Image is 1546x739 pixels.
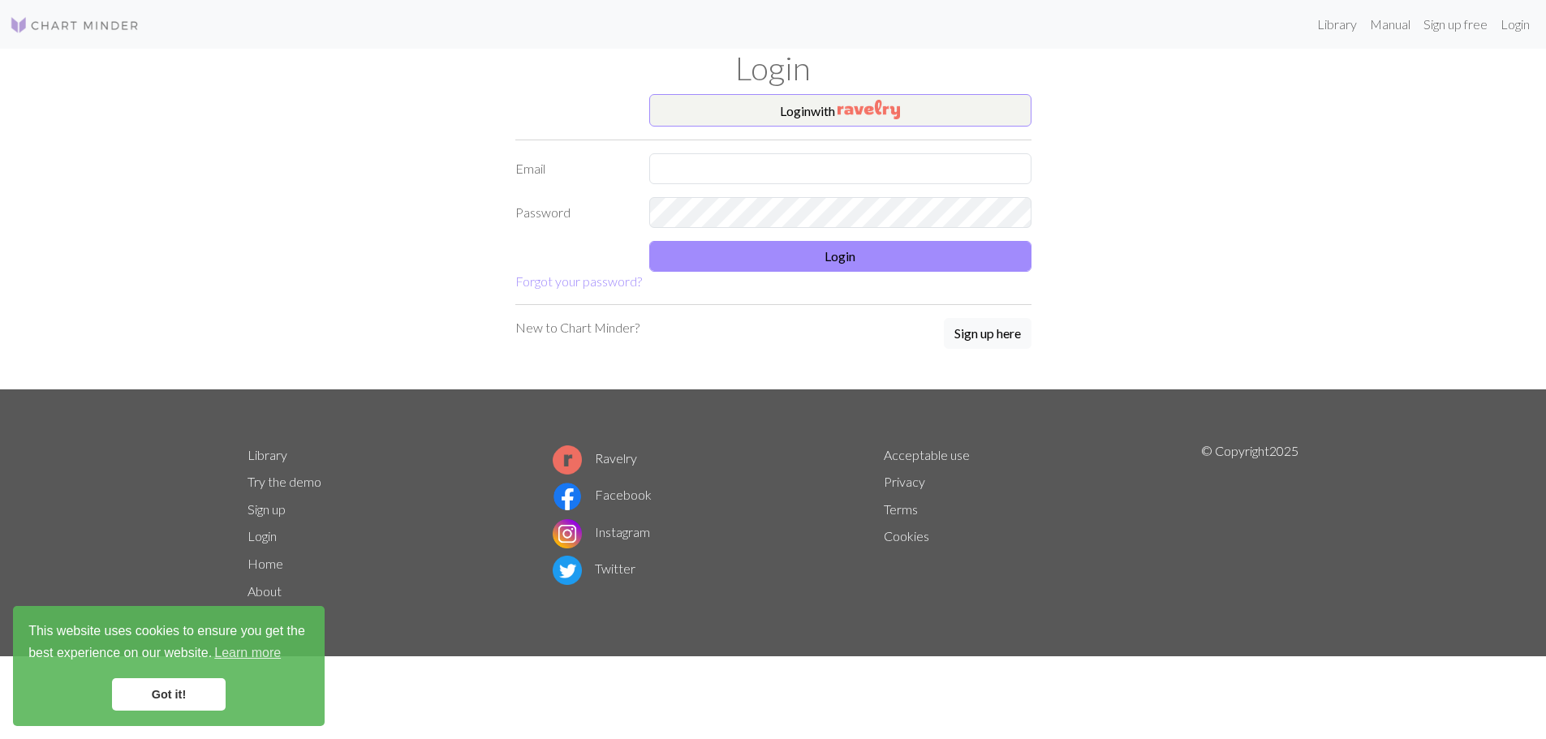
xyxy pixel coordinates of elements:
a: Privacy [884,474,925,489]
button: Login [649,241,1031,272]
a: Twitter [553,561,635,576]
button: Loginwith [649,94,1031,127]
a: Facebook [553,487,652,502]
a: Cookies [884,528,929,544]
a: Try the demo [248,474,321,489]
img: Instagram logo [553,519,582,548]
a: dismiss cookie message [112,678,226,711]
img: Twitter logo [553,556,582,585]
span: This website uses cookies to ensure you get the best experience on our website. [28,621,309,665]
button: Sign up here [944,318,1031,349]
img: Ravelry logo [553,445,582,475]
a: Library [248,447,287,462]
img: Facebook logo [553,482,582,511]
p: © Copyright 2025 [1201,441,1298,605]
a: Instagram [553,524,650,539]
a: Manual [1363,8,1417,41]
a: Sign up free [1417,8,1494,41]
a: Home [248,556,283,571]
a: Terms [884,501,918,517]
img: Ravelry [838,100,900,119]
label: Password [506,197,640,228]
a: About [248,583,282,599]
div: cookieconsent [13,606,325,726]
a: Library [1311,8,1363,41]
a: Sign up here [944,318,1031,350]
p: New to Chart Minder? [515,318,640,337]
a: Acceptable use [884,447,970,462]
a: learn more about cookies [212,641,283,665]
a: Login [248,528,277,544]
a: Ravelry [553,450,637,466]
a: Sign up [248,501,286,517]
label: Email [506,153,640,184]
h1: Login [238,49,1309,88]
a: Login [1494,8,1536,41]
a: Forgot your password? [515,273,642,289]
img: Logo [10,15,140,35]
